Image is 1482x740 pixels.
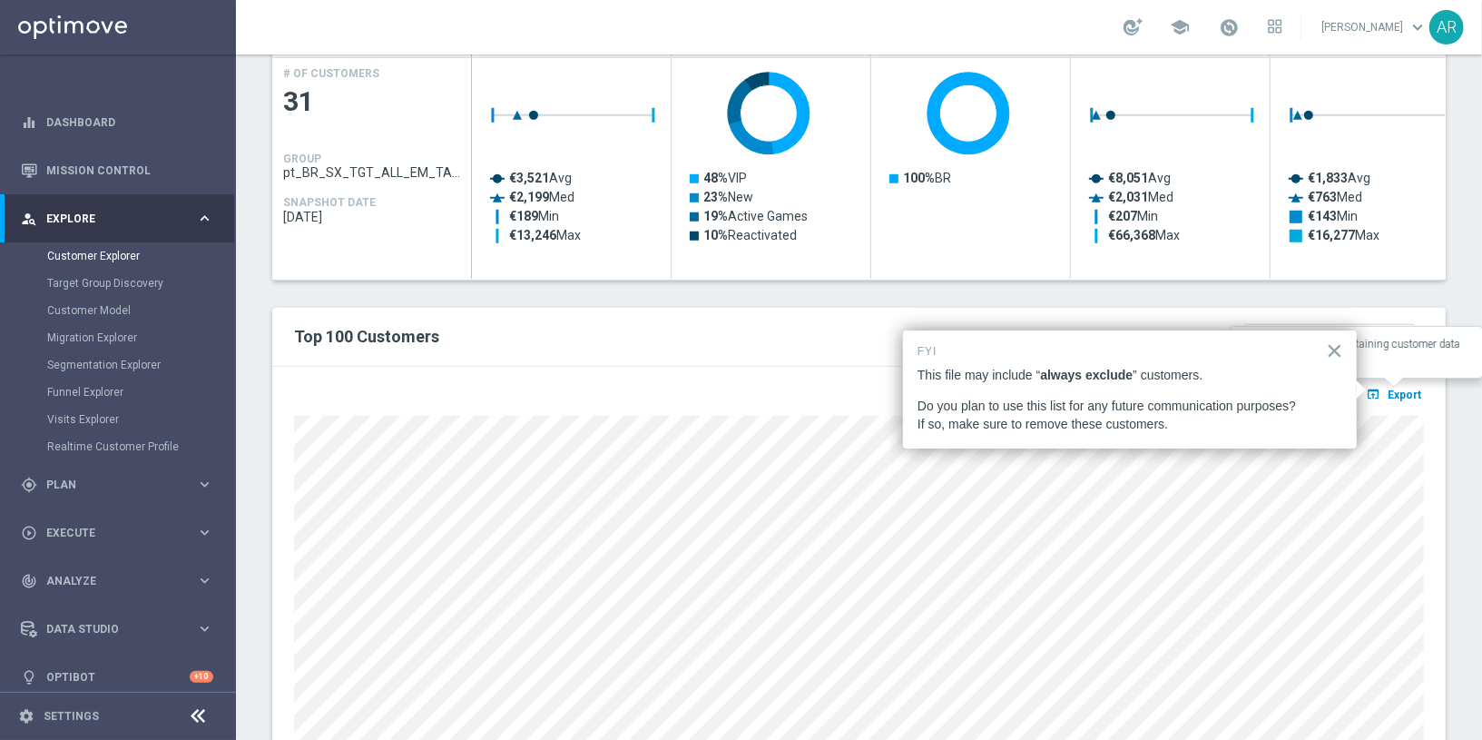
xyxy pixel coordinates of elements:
[283,153,321,165] h4: GROUP
[918,345,1342,358] p: FYI
[1108,209,1158,223] text: Min
[283,84,461,120] span: 31
[190,671,213,683] div: +10
[20,670,214,685] button: lightbulb Optibot +10
[1308,190,1337,204] tspan: €763
[1108,228,1180,242] text: Max
[1108,228,1155,242] tspan: €66,368
[21,621,196,637] div: Data Studio
[283,196,376,209] h4: SNAPSHOT DATE
[20,163,214,178] button: Mission Control
[1040,368,1133,382] strong: always exclude
[1308,171,1370,185] text: Avg
[294,326,942,348] h2: Top 100 Customers
[21,211,37,227] i: person_search
[509,171,572,185] text: Avg
[47,385,189,400] a: Funnel Explorer
[47,242,234,270] div: Customer Explorer
[903,171,935,185] tspan: 100%
[703,209,728,223] tspan: 19%
[21,573,196,589] div: Analyze
[903,171,951,185] text: BR
[46,98,213,146] a: Dashboard
[509,228,581,242] text: Max
[918,416,1342,434] p: If so, make sure to remove these customers.
[46,146,213,194] a: Mission Control
[1108,209,1137,223] tspan: €207
[1308,209,1337,223] tspan: €143
[196,210,213,227] i: keyboard_arrow_right
[1108,171,1148,185] tspan: €8,051
[1320,14,1429,41] a: [PERSON_NAME]keyboard_arrow_down
[21,146,213,194] div: Mission Control
[703,228,797,242] text: Reactivated
[21,669,37,686] i: lightbulb
[47,351,234,379] div: Segmentation Explorer
[272,57,472,280] div: Press SPACE to select this row.
[509,228,556,242] tspan: €13,246
[509,190,574,204] text: Med
[47,303,189,318] a: Customer Model
[1170,17,1190,37] span: school
[283,67,379,80] h4: # OF CUSTOMERS
[47,297,234,324] div: Customer Model
[20,622,214,636] button: Data Studio keyboard_arrow_right
[47,379,234,406] div: Funnel Explorer
[20,212,214,226] button: person_search Explore keyboard_arrow_right
[21,573,37,589] i: track_changes
[20,478,214,492] button: gps_fixed Plan keyboard_arrow_right
[20,574,214,588] button: track_changes Analyze keyboard_arrow_right
[1308,171,1348,185] tspan: €1,833
[1326,336,1343,365] button: Close
[509,209,559,223] text: Min
[283,165,461,180] span: pt_BR_SX_TGT_ALL_EM_TAC_MIX__INT_CASHDROP_BETBR
[1108,190,1173,204] text: Med
[47,412,189,427] a: Visits Explorer
[1408,17,1428,37] span: keyboard_arrow_down
[1308,228,1355,242] tspan: €16,277
[47,406,234,433] div: Visits Explorer
[1308,190,1362,204] text: Med
[47,358,189,372] a: Segmentation Explorer
[703,228,728,242] tspan: 10%
[918,398,1342,416] p: Do you plan to use this list for any future communication purposes?
[509,171,549,185] tspan: €3,521
[196,476,213,493] i: keyboard_arrow_right
[703,190,728,204] tspan: 23%
[47,270,234,297] div: Target Group Discovery
[196,572,213,589] i: keyboard_arrow_right
[44,711,99,722] a: Settings
[1388,389,1421,401] span: Export
[1308,209,1358,223] text: Min
[47,324,234,351] div: Migration Explorer
[46,528,196,538] span: Execute
[18,708,34,725] i: settings
[703,171,747,185] text: VIP
[21,211,196,227] div: Explore
[283,210,461,224] span: 2025-08-20
[21,525,37,541] i: play_circle_outline
[21,525,196,541] div: Execute
[918,368,1040,382] p: This file may include “
[47,331,189,345] a: Migration Explorer
[46,479,196,490] span: Plan
[1133,368,1202,382] p: ” customers.
[21,653,213,701] div: Optibot
[1108,190,1148,204] tspan: €2,031
[46,624,196,635] span: Data Studio
[1108,171,1171,185] text: Avg
[1363,382,1424,406] button: open_in_browser Export
[20,526,214,540] button: play_circle_outline Execute keyboard_arrow_right
[1429,10,1464,44] div: AR
[1366,387,1385,401] i: open_in_browser
[509,190,549,204] tspan: €2,199
[703,171,728,185] tspan: 48%
[46,576,196,587] span: Analyze
[703,190,753,204] text: New
[21,477,37,493] i: gps_fixed
[47,439,189,454] a: Realtime Customer Profile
